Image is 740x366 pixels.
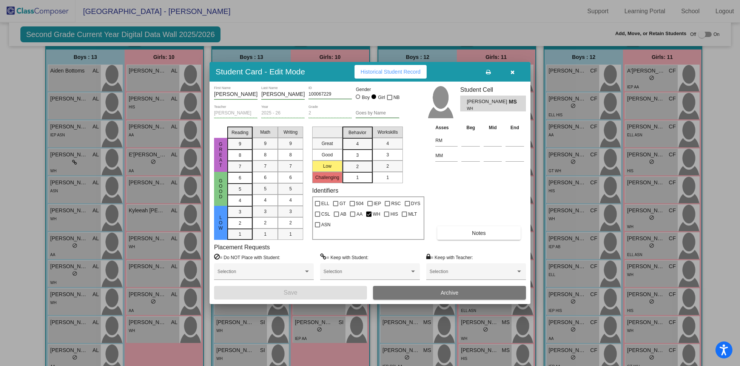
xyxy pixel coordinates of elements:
[289,174,292,181] span: 6
[373,210,380,219] span: WH
[264,163,267,170] span: 7
[441,290,458,296] span: Archive
[239,231,241,238] span: 1
[472,230,486,236] span: Notes
[260,129,270,136] span: Math
[320,253,368,261] label: = Keep with Student:
[426,253,473,261] label: = Keep with Teacher:
[391,199,401,208] span: RSC
[239,152,241,159] span: 8
[378,94,385,101] div: Girl
[467,106,503,111] span: WH
[361,69,421,75] span: Historical Student Record
[390,210,398,219] span: HIS
[356,210,362,219] span: AA
[386,174,389,181] span: 1
[362,94,370,101] div: Boy
[356,163,359,170] span: 2
[289,140,292,147] span: 9
[289,208,292,215] span: 3
[356,86,399,93] mat-label: Gender
[308,92,352,97] input: Enter ID
[509,98,520,106] span: MS
[408,210,417,219] span: MLT
[378,129,398,136] span: Workskills
[356,199,364,208] span: 504
[433,124,459,132] th: Asses
[264,208,267,215] span: 3
[289,197,292,204] span: 4
[239,175,241,181] span: 6
[355,65,427,79] button: Historical Student Record
[373,286,526,300] button: Archive
[239,208,241,215] span: 3
[239,220,241,227] span: 2
[386,151,389,158] span: 3
[356,141,359,147] span: 4
[284,289,297,296] span: Save
[339,199,346,208] span: GT
[284,129,298,136] span: Writing
[459,124,482,132] th: Beg
[348,129,366,136] span: Behavior
[435,150,458,161] input: assessment
[356,152,359,159] span: 3
[216,67,305,76] h3: Student Card - Edit Mode
[289,231,292,238] span: 1
[214,111,257,116] input: teacher
[393,93,400,102] span: NB
[239,186,241,193] span: 5
[321,199,329,208] span: ELL
[239,197,241,204] span: 4
[264,140,267,147] span: 9
[467,98,509,106] span: [PERSON_NAME] [PERSON_NAME]
[289,151,292,158] span: 8
[340,210,346,219] span: AB
[460,86,526,93] h3: Student Cell
[289,219,292,226] span: 2
[264,174,267,181] span: 6
[264,151,267,158] span: 8
[264,231,267,238] span: 1
[437,226,520,240] button: Notes
[356,174,359,181] span: 1
[239,141,241,147] span: 9
[374,199,381,208] span: IEP
[217,178,224,199] span: Good
[231,129,248,136] span: Reading
[308,111,352,116] input: grade
[217,142,224,168] span: Great
[264,197,267,204] span: 4
[321,210,330,219] span: CSL
[214,244,270,251] label: Placement Requests
[411,199,421,208] span: DYS
[289,185,292,192] span: 5
[386,140,389,147] span: 4
[217,215,224,231] span: Low
[321,220,331,229] span: ASN
[312,187,338,194] label: Identifiers
[386,163,389,170] span: 2
[214,253,280,261] label: = Do NOT Place with Student:
[504,124,526,132] th: End
[482,124,504,132] th: Mid
[261,111,305,116] input: year
[214,286,367,300] button: Save
[264,219,267,226] span: 2
[239,163,241,170] span: 7
[264,185,267,192] span: 5
[435,135,458,146] input: assessment
[289,163,292,170] span: 7
[356,111,399,116] input: goes by name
